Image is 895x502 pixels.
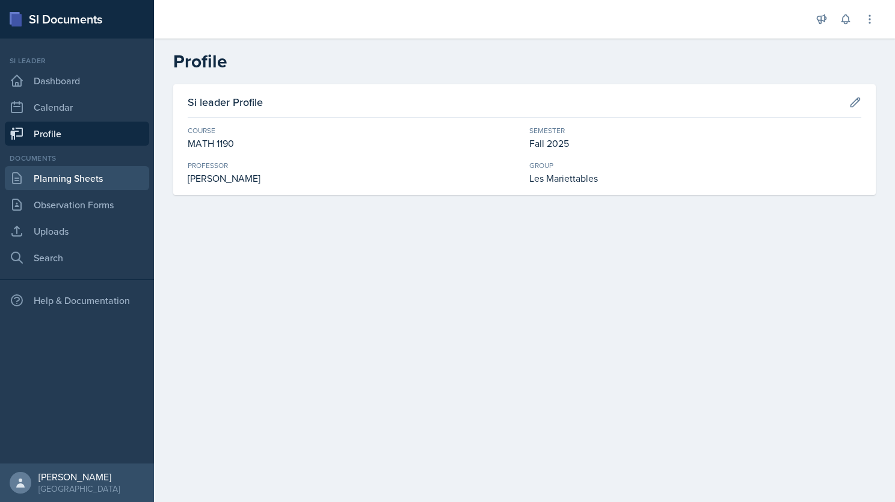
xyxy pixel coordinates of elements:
div: Si leader [5,55,149,66]
div: Les Mariettables [529,171,861,185]
a: Uploads [5,219,149,243]
div: Fall 2025 [529,136,861,150]
div: Group [529,160,861,171]
a: Planning Sheets [5,166,149,190]
div: Semester [529,125,861,136]
div: Help & Documentation [5,288,149,312]
a: Calendar [5,95,149,119]
a: Search [5,246,149,270]
h3: Si leader Profile [188,94,263,110]
div: Documents [5,153,149,164]
a: Observation Forms [5,193,149,217]
a: Dashboard [5,69,149,93]
h2: Profile [173,51,876,72]
div: MATH 1190 [188,136,520,150]
div: Professor [188,160,520,171]
div: [PERSON_NAME] [188,171,520,185]
div: [GEOGRAPHIC_DATA] [38,483,120,495]
div: [PERSON_NAME] [38,471,120,483]
div: Course [188,125,520,136]
a: Profile [5,122,149,146]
